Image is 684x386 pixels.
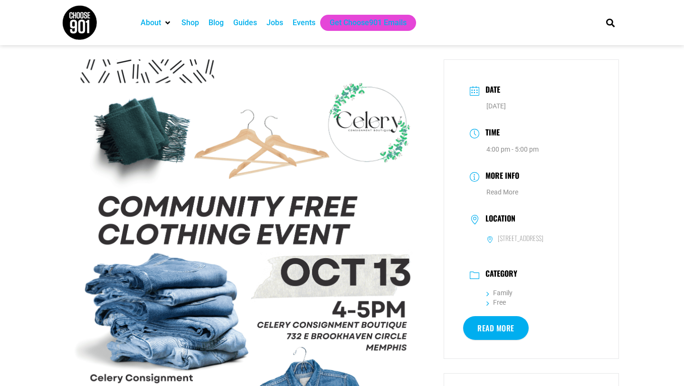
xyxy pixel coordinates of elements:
[463,316,529,340] a: Read More
[486,188,518,196] a: Read More
[181,17,199,29] a: Shop
[486,102,506,110] span: [DATE]
[481,126,500,140] h3: Time
[266,17,283,29] a: Jobs
[136,15,177,31] div: About
[293,17,315,29] a: Events
[486,289,513,297] a: Family
[481,214,515,225] h3: Location
[233,17,257,29] a: Guides
[603,15,618,30] div: Search
[136,15,590,31] nav: Main nav
[486,299,506,306] a: Free
[481,84,500,97] h3: Date
[209,17,224,29] a: Blog
[481,170,519,183] h3: More Info
[330,17,407,29] a: Get Choose901 Emails
[481,269,517,280] h3: Category
[141,17,161,29] a: About
[486,145,539,153] abbr: 4:00 pm - 5:00 pm
[498,234,543,242] h6: [STREET_ADDRESS]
